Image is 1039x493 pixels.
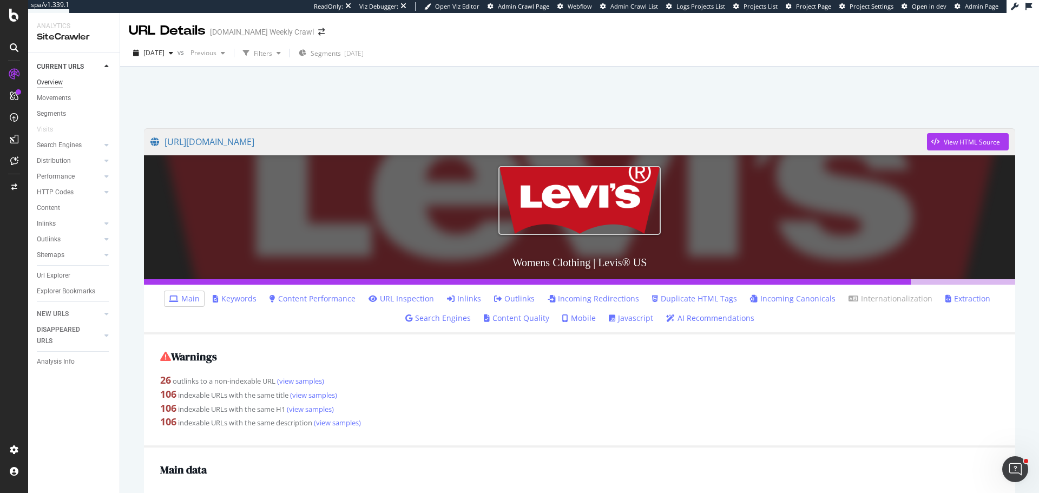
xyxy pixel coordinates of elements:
a: Incoming Canonicals [750,293,836,304]
div: CURRENT URLS [37,61,84,73]
a: (view samples) [285,404,334,414]
a: Admin Crawl Page [488,2,549,11]
a: (view samples) [312,418,361,428]
a: Admin Crawl List [600,2,658,11]
div: URL Details [129,22,206,40]
div: Overview [37,77,63,88]
a: HTTP Codes [37,187,101,198]
a: Inlinks [447,293,481,304]
button: Segments[DATE] [294,44,368,62]
span: Project Page [796,2,831,10]
a: Logs Projects List [666,2,725,11]
a: Webflow [557,2,592,11]
span: vs [177,48,186,57]
strong: 106 [160,402,176,415]
h2: Main data [160,464,999,476]
a: CURRENT URLS [37,61,101,73]
a: Inlinks [37,218,101,229]
span: Logs Projects List [676,2,725,10]
div: Search Engines [37,140,82,151]
div: ReadOnly: [314,2,343,11]
a: Incoming Redirections [548,293,639,304]
div: Performance [37,171,75,182]
div: NEW URLS [37,308,69,320]
a: Content Performance [269,293,356,304]
div: Outlinks [37,234,61,245]
div: indexable URLs with the same title [160,387,999,402]
a: DISAPPEARED URLS [37,324,101,347]
a: Content Quality [484,313,549,324]
div: arrow-right-arrow-left [318,28,325,36]
a: Segments [37,108,112,120]
a: Outlinks [37,234,101,245]
span: Open Viz Editor [435,2,479,10]
a: Duplicate HTML Tags [652,293,737,304]
a: Movements [37,93,112,104]
span: Projects List [744,2,778,10]
a: Outlinks [494,293,535,304]
a: Javascript [609,313,653,324]
button: [DATE] [129,44,177,62]
a: Project Settings [839,2,893,11]
div: Movements [37,93,71,104]
div: Url Explorer [37,270,70,281]
a: Visits [37,124,64,135]
a: Explorer Bookmarks [37,286,112,297]
div: Segments [37,108,66,120]
a: Main [169,293,200,304]
strong: 106 [160,415,176,428]
div: indexable URLs with the same description [160,415,999,429]
strong: 26 [160,373,171,386]
div: Distribution [37,155,71,167]
a: URL Inspection [369,293,434,304]
a: Mobile [562,313,596,324]
div: Content [37,202,60,214]
a: Search Engines [405,313,471,324]
div: outlinks to a non-indexable URL [160,373,999,387]
a: Open Viz Editor [424,2,479,11]
span: Project Settings [850,2,893,10]
a: Distribution [37,155,101,167]
a: Sitemaps [37,249,101,261]
span: Previous [186,48,216,57]
span: Segments [311,49,341,58]
a: Extraction [945,293,990,304]
a: Analysis Info [37,356,112,367]
a: Keywords [213,293,257,304]
h2: Warnings [160,351,999,363]
a: Project Page [786,2,831,11]
div: Viz Debugger: [359,2,398,11]
a: Overview [37,77,112,88]
a: Projects List [733,2,778,11]
img: Womens Clothing | Levis® US [498,166,661,235]
div: Visits [37,124,53,135]
span: Admin Page [965,2,998,10]
div: Explorer Bookmarks [37,286,95,297]
div: Analytics [37,22,111,31]
a: Internationalization [849,293,932,304]
div: View HTML Source [944,137,1000,147]
div: [DOMAIN_NAME] Weekly Crawl [210,27,314,37]
a: Performance [37,171,101,182]
div: Analysis Info [37,356,75,367]
div: HTTP Codes [37,187,74,198]
span: 2025 Sep. 18th [143,48,165,57]
strong: 106 [160,387,176,400]
a: Url Explorer [37,270,112,281]
button: View HTML Source [927,133,1009,150]
a: Open in dev [902,2,946,11]
a: (view samples) [288,390,337,400]
div: DISAPPEARED URLS [37,324,91,347]
div: [DATE] [344,49,364,58]
div: Filters [254,49,272,58]
div: Inlinks [37,218,56,229]
button: Filters [239,44,285,62]
span: Admin Crawl Page [498,2,549,10]
a: Search Engines [37,140,101,151]
a: [URL][DOMAIN_NAME] [150,128,927,155]
a: AI Recommendations [666,313,754,324]
div: indexable URLs with the same H1 [160,402,999,416]
div: SiteCrawler [37,31,111,43]
span: Webflow [568,2,592,10]
a: Content [37,202,112,214]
